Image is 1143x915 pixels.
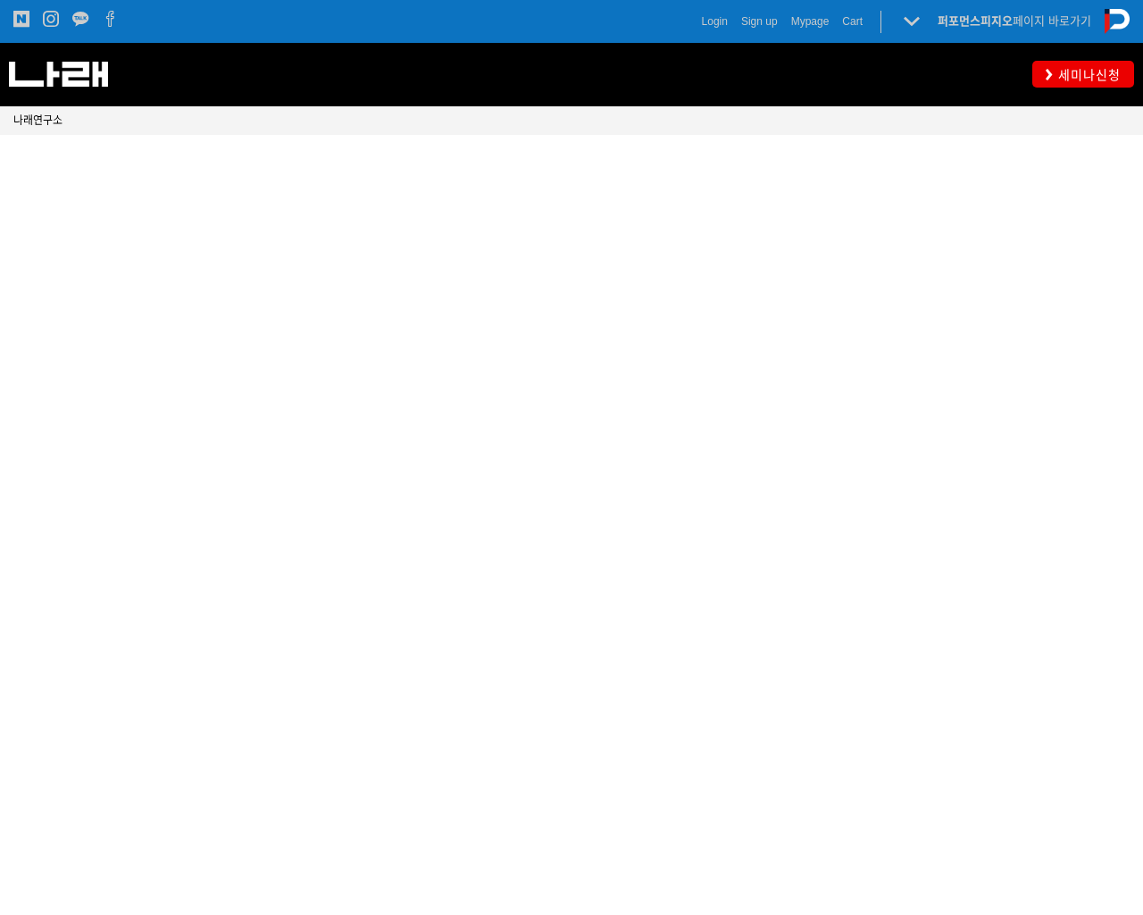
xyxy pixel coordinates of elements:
[842,13,863,30] a: Cart
[791,13,830,30] a: Mypage
[1032,61,1134,87] a: 세미나신청
[702,13,728,30] a: Login
[938,14,1091,28] a: 퍼포먼스피지오페이지 바로가기
[741,13,778,30] a: Sign up
[13,114,63,127] span: 나래연구소
[1053,66,1121,84] span: 세미나신청
[938,14,1013,28] strong: 퍼포먼스피지오
[13,112,63,130] a: 나래연구소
